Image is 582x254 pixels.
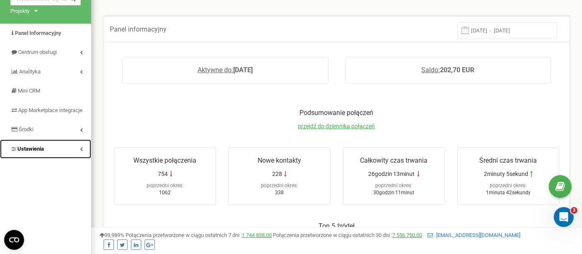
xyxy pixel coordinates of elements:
span: poprzedni okres: [375,183,412,188]
span: 1minuta 42sekundy [486,190,531,195]
span: 99,989% [99,232,124,238]
span: poprzedni okres: [490,183,526,188]
span: Połączenia przetworzone w ciągu ostatnich 30 dni : [273,232,422,238]
span: Średni czas trwania [479,156,537,164]
span: Nowe kontakty [258,156,301,164]
span: Top 5 źródeł [319,222,355,230]
span: 338 [275,190,284,195]
span: 754 [158,170,168,178]
a: 7 556 750,00 [392,232,422,238]
span: Panel informacyjny [110,25,167,33]
span: Aktywne do: [198,66,233,74]
a: Aktywne do:[DATE] [198,66,253,74]
span: Podsumowanie połączeń [300,109,374,117]
span: Wszystkie połączenia [133,156,196,164]
span: Analityka [19,68,41,75]
span: Połączenia przetworzone w ciągu ostatnich 7 dni : [126,232,272,238]
a: przejdź do dziennika połączeń [298,123,375,129]
span: 228 [272,170,282,178]
a: Saldo:202,70 EUR [421,66,474,74]
span: Środki [19,126,34,132]
span: Mini CRM [18,88,40,94]
span: Ustawienia [17,146,44,152]
span: poprzedni okres: [261,183,298,188]
span: 30godzin 11minut [373,190,415,195]
span: App Marketplace integracje [18,107,82,113]
span: Panel Informacyjny [15,30,61,36]
a: [EMAIL_ADDRESS][DOMAIN_NAME] [427,232,520,238]
span: 1062 [159,190,171,195]
span: 3 [571,207,577,214]
span: 2minuty 5sekund [484,170,528,178]
span: 26godzin 13minut [368,170,415,178]
div: Projekty [10,7,29,15]
span: Całkowity czas trwania [360,156,427,164]
button: Open CMP widget [4,230,24,250]
span: poprzedni okres: [147,183,184,188]
iframe: Intercom live chat [554,207,574,227]
span: Saldo: [421,66,440,74]
a: 1 744 838,00 [242,232,272,238]
span: Centrum obsługi [18,49,57,55]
